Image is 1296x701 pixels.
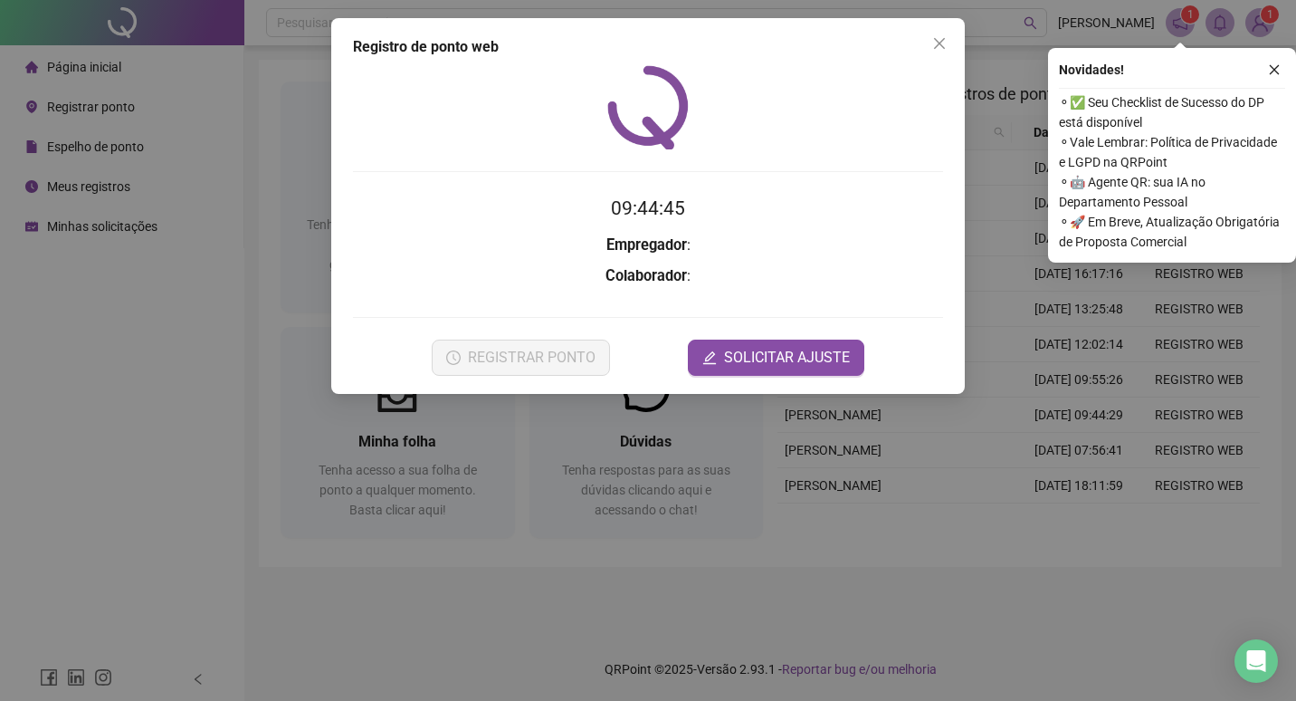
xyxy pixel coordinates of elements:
[605,267,687,284] strong: Colaborador
[611,197,685,219] time: 09:44:45
[1059,212,1285,252] span: ⚬ 🚀 Em Breve, Atualização Obrigatória de Proposta Comercial
[1059,172,1285,212] span: ⚬ 🤖 Agente QR: sua IA no Departamento Pessoal
[353,36,943,58] div: Registro de ponto web
[702,350,717,365] span: edit
[724,347,850,369] span: SOLICITAR AJUSTE
[925,29,954,58] button: Close
[688,340,864,376] button: editSOLICITAR AJUSTE
[353,264,943,288] h3: :
[1059,92,1285,132] span: ⚬ ✅ Seu Checklist de Sucesso do DP está disponível
[1059,60,1124,80] span: Novidades !
[1059,132,1285,172] span: ⚬ Vale Lembrar: Política de Privacidade e LGPD na QRPoint
[607,65,689,149] img: QRPoint
[606,236,687,254] strong: Empregador
[932,36,947,51] span: close
[1234,639,1278,683] div: Open Intercom Messenger
[353,234,943,257] h3: :
[1268,63,1281,76] span: close
[432,340,610,376] button: REGISTRAR PONTO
